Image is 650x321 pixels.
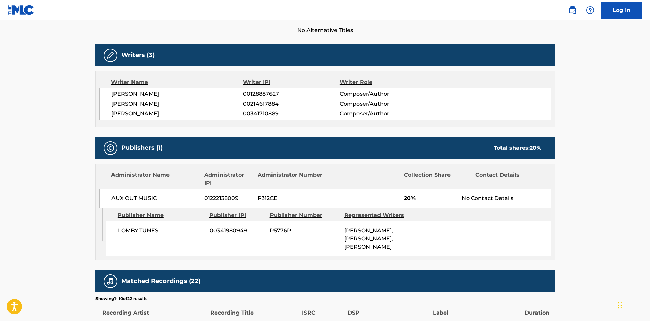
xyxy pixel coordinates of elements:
[111,110,243,118] span: [PERSON_NAME]
[121,144,163,152] h5: Publishers (1)
[243,110,339,118] span: 00341710889
[95,26,555,34] span: No Alternative Titles
[494,144,541,152] div: Total shares:
[111,194,199,202] span: AUX OUT MUSIC
[258,194,323,202] span: P312CE
[568,6,577,14] img: search
[106,277,115,285] img: Matched Recordings
[111,171,199,187] div: Administrator Name
[586,6,594,14] img: help
[348,302,429,317] div: DSP
[111,100,243,108] span: [PERSON_NAME]
[404,171,470,187] div: Collection Share
[433,302,521,317] div: Label
[340,110,428,118] span: Composer/Author
[243,90,339,98] span: 00128887627
[243,100,339,108] span: 00214617884
[462,194,550,202] div: No Contact Details
[340,100,428,108] span: Composer/Author
[118,227,205,235] span: LOMBY TUNES
[111,90,243,98] span: [PERSON_NAME]
[121,277,200,285] h5: Matched Recordings (22)
[111,78,243,86] div: Writer Name
[210,302,299,317] div: Recording Title
[566,3,579,17] a: Public Search
[210,227,265,235] span: 00341980949
[340,90,428,98] span: Composer/Author
[270,211,339,219] div: Publisher Number
[475,171,541,187] div: Contact Details
[8,5,34,15] img: MLC Logo
[344,211,414,219] div: Represented Writers
[404,194,457,202] span: 20%
[204,171,252,187] div: Administrator IPI
[525,302,551,317] div: Duration
[583,3,597,17] div: Help
[302,302,344,317] div: ISRC
[95,296,147,302] p: Showing 1 - 10 of 22 results
[601,2,642,19] a: Log In
[270,227,339,235] span: P5776P
[106,144,115,152] img: Publishers
[121,51,155,59] h5: Writers (3)
[618,295,622,316] div: Drag
[340,78,428,86] div: Writer Role
[243,78,340,86] div: Writer IPI
[102,302,207,317] div: Recording Artist
[204,194,252,202] span: 01222138009
[258,171,323,187] div: Administrator Number
[530,145,541,151] span: 20 %
[118,211,204,219] div: Publisher Name
[616,288,650,321] iframe: Chat Widget
[344,227,393,250] span: [PERSON_NAME], [PERSON_NAME], [PERSON_NAME]
[106,51,115,59] img: Writers
[209,211,265,219] div: Publisher IPI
